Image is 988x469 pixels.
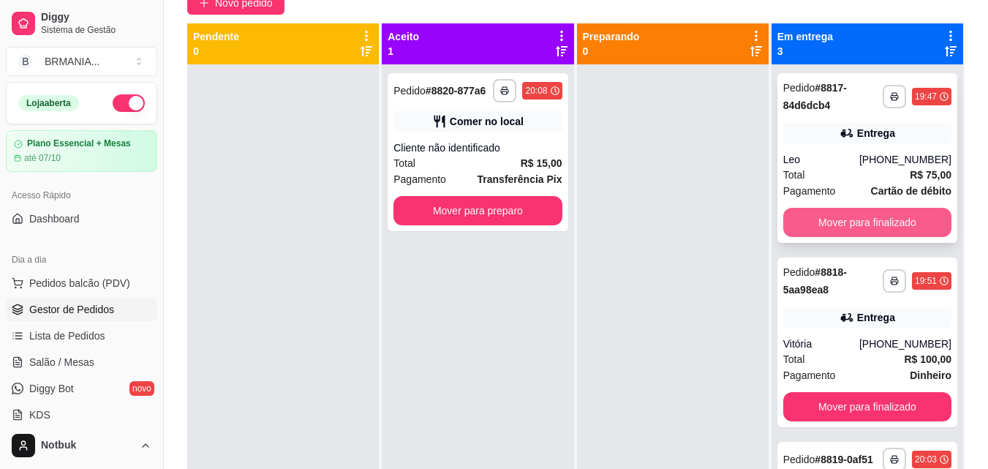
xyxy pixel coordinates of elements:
[783,82,815,94] span: Pedido
[783,266,847,296] strong: # 8818-5aa98ea8
[41,24,151,36] span: Sistema de Gestão
[857,310,895,325] div: Entrega
[859,152,951,167] div: [PHONE_NUMBER]
[783,392,951,421] button: Mover para finalizado
[6,350,157,374] a: Salão / Mesas
[450,114,524,129] div: Comer no local
[6,298,157,321] a: Gestor de Pedidos
[29,355,94,369] span: Salão / Mesas
[783,208,951,237] button: Mover para finalizado
[193,44,239,59] p: 0
[871,185,951,197] strong: Cartão de débito
[18,54,33,69] span: B
[29,211,80,226] span: Dashboard
[393,171,446,187] span: Pagamento
[29,329,105,343] span: Lista de Pedidos
[910,369,951,381] strong: Dinheiro
[6,377,157,400] a: Diggy Botnovo
[426,85,486,97] strong: # 8820-877a6
[815,454,872,465] strong: # 8819-0af51
[521,157,562,169] strong: R$ 15,00
[27,138,131,149] article: Plano Essencial + Mesas
[6,207,157,230] a: Dashboard
[783,454,815,465] span: Pedido
[41,11,151,24] span: Diggy
[525,85,547,97] div: 20:08
[6,47,157,76] button: Select a team
[915,454,937,465] div: 20:03
[6,428,157,463] button: Notbuk
[18,95,79,111] div: Loja aberta
[904,353,951,365] strong: R$ 100,00
[915,275,937,287] div: 19:51
[6,403,157,427] a: KDS
[41,439,134,452] span: Notbuk
[6,248,157,271] div: Dia a dia
[583,29,640,44] p: Preparando
[6,130,157,172] a: Plano Essencial + Mesasaté 07/10
[6,324,157,348] a: Lista de Pedidos
[6,184,157,207] div: Acesso Rápido
[113,94,145,112] button: Alterar Status
[783,266,815,278] span: Pedido
[783,351,805,367] span: Total
[393,85,426,97] span: Pedido
[783,152,859,167] div: Leo
[583,44,640,59] p: 0
[478,173,562,185] strong: Transferência Pix
[393,140,562,155] div: Cliente não identificado
[783,367,836,383] span: Pagamento
[915,91,937,102] div: 19:47
[24,152,61,164] article: até 07/10
[193,29,239,44] p: Pendente
[783,167,805,183] span: Total
[29,302,114,317] span: Gestor de Pedidos
[783,183,836,199] span: Pagamento
[783,337,859,351] div: Vitória
[29,408,50,422] span: KDS
[6,271,157,295] button: Pedidos balcão (PDV)
[6,6,157,41] a: DiggySistema de Gestão
[857,126,895,140] div: Entrega
[859,337,951,351] div: [PHONE_NUMBER]
[388,44,419,59] p: 1
[45,54,99,69] div: BRMANIA ...
[777,44,833,59] p: 3
[29,276,130,290] span: Pedidos balcão (PDV)
[29,381,74,396] span: Diggy Bot
[388,29,419,44] p: Aceito
[393,155,415,171] span: Total
[783,82,847,111] strong: # 8817-84d6dcb4
[910,169,951,181] strong: R$ 75,00
[777,29,833,44] p: Em entrega
[393,196,562,225] button: Mover para preparo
